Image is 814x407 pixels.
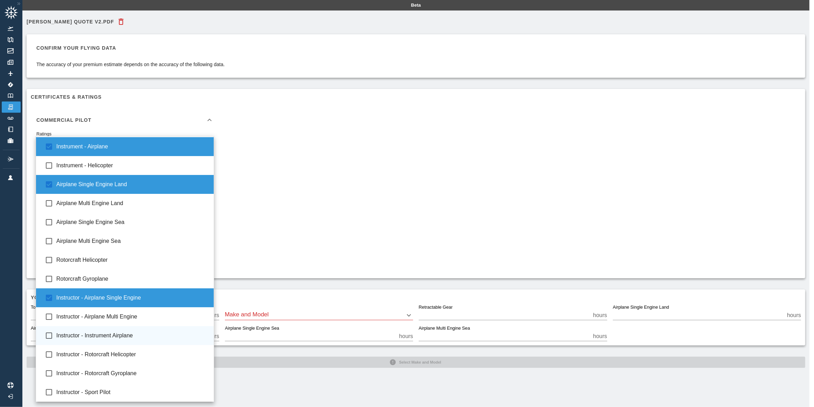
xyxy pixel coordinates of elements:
[56,161,208,170] span: Instrument - Helicopter
[56,369,208,378] span: Instructor - Rotorcraft Gyroplane
[56,294,208,302] span: Instructor - Airplane Single Engine
[56,275,208,283] span: Rotorcraft Gyroplane
[56,388,208,397] span: Instructor - Sport Pilot
[56,142,208,151] span: Instrument - Airplane
[56,237,208,245] span: Airplane Multi Engine Sea
[56,331,208,340] span: Instructor - Instrument Airplane
[56,313,208,321] span: Instructor - Airplane Multi Engine
[56,199,208,208] span: Airplane Multi Engine Land
[56,350,208,359] span: Instructor - Rotorcraft Helicopter
[56,218,208,226] span: Airplane Single Engine Sea
[56,180,208,189] span: Airplane Single Engine Land
[56,256,208,264] span: Rotorcraft Helicopter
